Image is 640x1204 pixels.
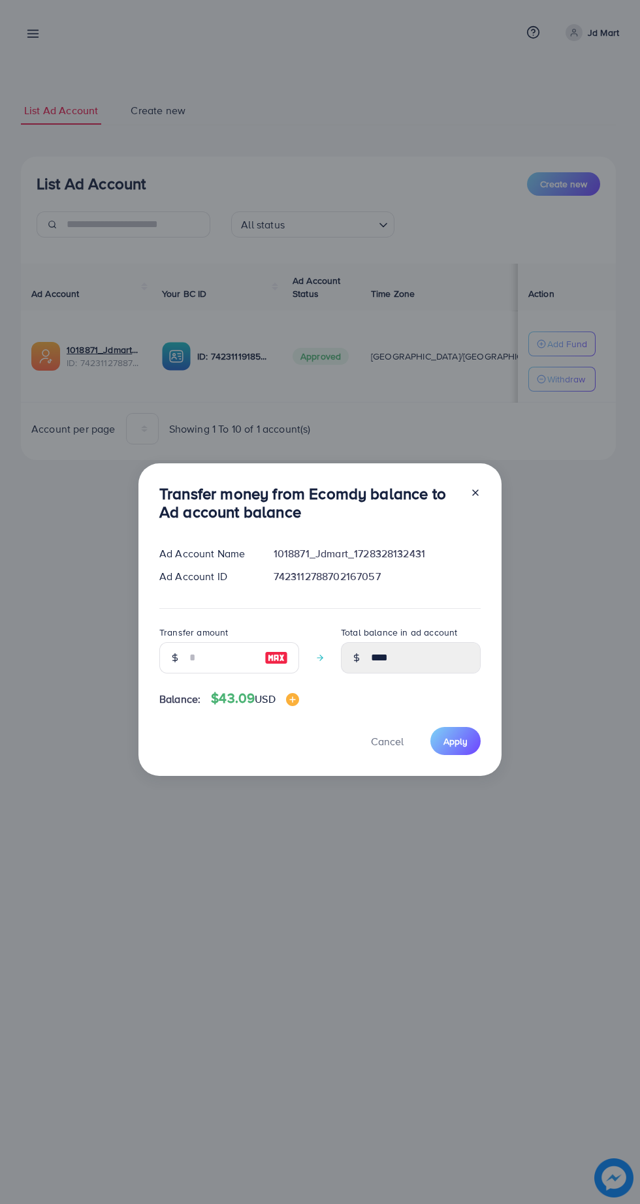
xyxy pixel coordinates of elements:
[159,692,200,707] span: Balance:
[149,546,263,561] div: Ad Account Name
[286,693,299,706] img: image
[149,569,263,584] div: Ad Account ID
[341,626,457,639] label: Total balance in ad account
[263,569,491,584] div: 7423112788702167057
[355,727,420,755] button: Cancel
[263,546,491,561] div: 1018871_Jdmart_1728328132431
[430,727,481,755] button: Apply
[371,734,404,749] span: Cancel
[264,650,288,666] img: image
[159,484,460,522] h3: Transfer money from Ecomdy balance to Ad account balance
[159,626,228,639] label: Transfer amount
[443,735,468,748] span: Apply
[255,692,275,706] span: USD
[211,690,298,707] h4: $43.09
